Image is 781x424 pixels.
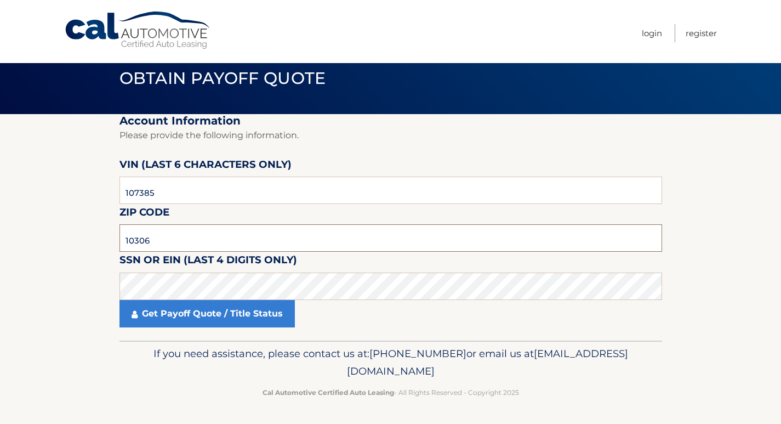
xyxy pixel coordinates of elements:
[119,300,295,327] a: Get Payoff Quote / Title Status
[119,204,169,224] label: Zip Code
[64,11,212,50] a: Cal Automotive
[642,24,662,42] a: Login
[119,156,292,177] label: VIN (last 6 characters only)
[369,347,466,360] span: [PHONE_NUMBER]
[127,387,655,398] p: - All Rights Reserved - Copyright 2025
[119,68,326,88] span: Obtain Payoff Quote
[119,252,297,272] label: SSN or EIN (last 4 digits only)
[686,24,717,42] a: Register
[127,345,655,380] p: If you need assistance, please contact us at: or email us at
[119,128,662,143] p: Please provide the following information.
[263,388,394,397] strong: Cal Automotive Certified Auto Leasing
[119,114,662,128] h2: Account Information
